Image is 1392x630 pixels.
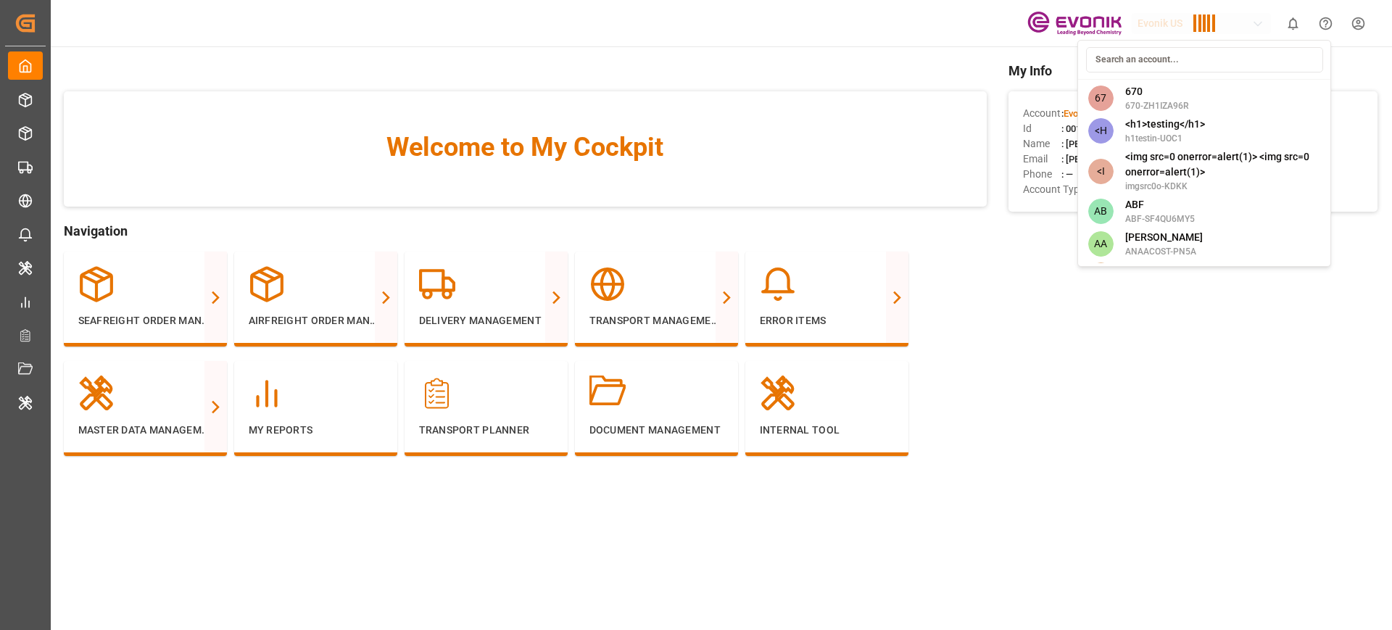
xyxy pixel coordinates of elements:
[1086,47,1323,72] input: Search an account...
[1309,7,1342,40] button: Help Center
[1061,154,1288,165] span: : [PERSON_NAME][EMAIL_ADDRESS][DOMAIN_NAME]
[1008,61,1377,80] span: My Info
[64,221,987,241] span: Navigation
[1023,182,1085,197] span: Account Type
[419,313,553,328] p: Delivery Management
[249,423,383,438] p: My Reports
[760,423,894,438] p: Internal Tool
[1064,108,1105,119] span: Evonik US
[1061,108,1105,119] span: :
[760,313,894,328] p: Error Items
[249,313,383,328] p: Airfreight Order Management
[1023,136,1061,152] span: Name
[589,423,724,438] p: Document Management
[1023,121,1061,136] span: Id
[1061,123,1159,134] span: : 0019Y0000057sDzQAI
[419,423,553,438] p: Transport Planner
[589,313,724,328] p: Transport Management
[78,313,212,328] p: Seafreight Order Management
[93,128,958,167] span: Welcome to My Cockpit
[1061,169,1073,180] span: : —
[1023,106,1061,121] span: Account
[1061,138,1138,149] span: : [PERSON_NAME]
[1023,152,1061,167] span: Email
[1023,167,1061,182] span: Phone
[1027,11,1122,36] img: Evonik-brand-mark-Deep-Purple-RGB.jpeg_1700498283.jpeg
[1277,7,1309,40] button: show 0 new notifications
[78,423,212,438] p: Master Data Management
